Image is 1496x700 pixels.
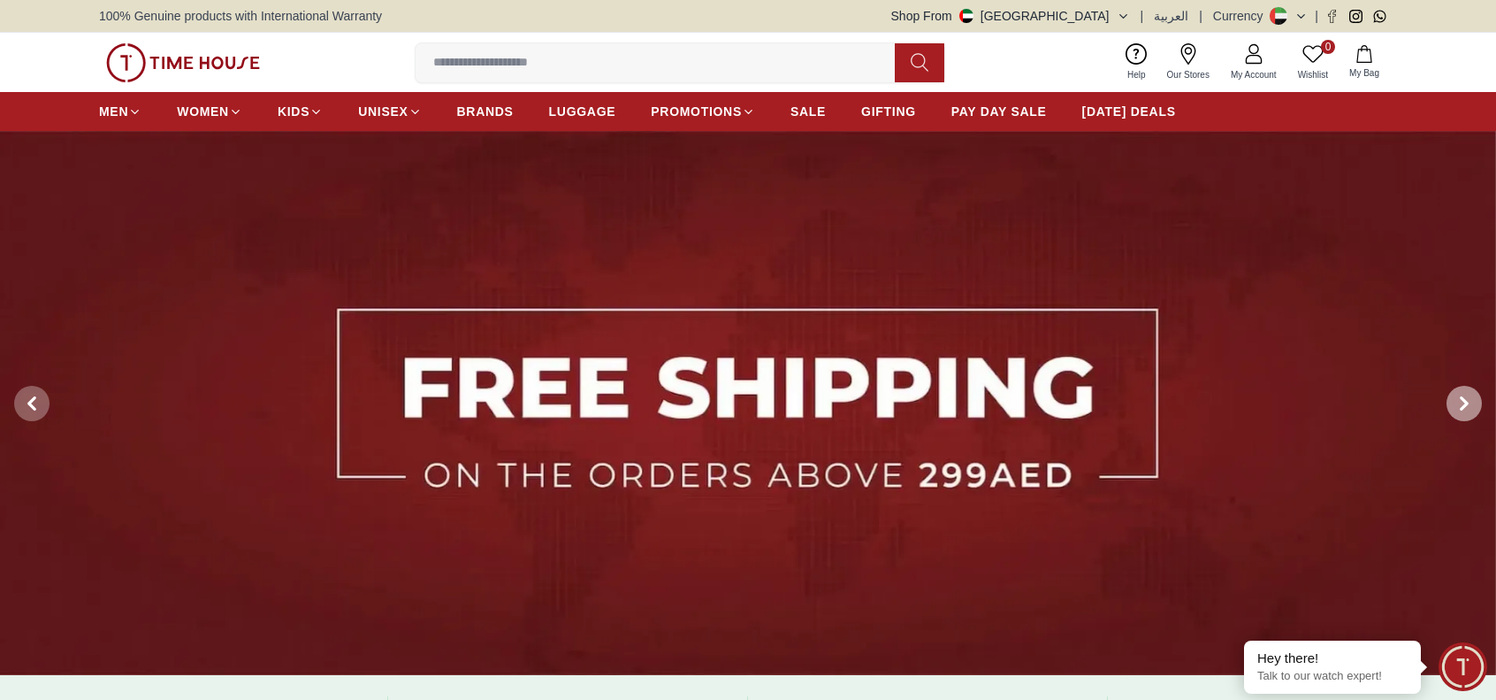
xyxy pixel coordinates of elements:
a: [DATE] DEALS [1082,96,1176,127]
a: UNISEX [358,96,421,127]
button: العربية [1154,7,1188,25]
a: SALE [790,96,826,127]
span: 100% Genuine products with International Warranty [99,7,382,25]
span: 0 [1321,40,1335,54]
span: My Bag [1342,66,1386,80]
button: Shop From[GEOGRAPHIC_DATA] [891,7,1130,25]
a: WOMEN [177,96,242,127]
div: Currency [1213,7,1271,25]
span: Help [1120,68,1153,81]
span: LUGGAGE [549,103,616,120]
div: Hey there! [1257,650,1408,667]
div: Chat Widget [1439,642,1487,691]
a: Instagram [1349,10,1362,23]
span: PROMOTIONS [651,103,742,120]
span: Our Stores [1160,68,1217,81]
span: SALE [790,103,826,120]
a: KIDS [278,96,323,127]
span: WOMEN [177,103,229,120]
img: ... [106,43,260,82]
button: My Bag [1339,42,1390,83]
a: Facebook [1325,10,1339,23]
a: 0Wishlist [1287,40,1339,85]
span: KIDS [278,103,309,120]
span: My Account [1224,68,1284,81]
span: PAY DAY SALE [951,103,1047,120]
p: Talk to our watch expert! [1257,669,1408,684]
span: MEN [99,103,128,120]
a: GIFTING [861,96,916,127]
a: BRANDS [457,96,514,127]
a: LUGGAGE [549,96,616,127]
span: UNISEX [358,103,408,120]
a: PROMOTIONS [651,96,755,127]
span: GIFTING [861,103,916,120]
img: United Arab Emirates [959,9,973,23]
span: | [1315,7,1318,25]
a: MEN [99,96,141,127]
a: Whatsapp [1373,10,1386,23]
span: [DATE] DEALS [1082,103,1176,120]
a: PAY DAY SALE [951,96,1047,127]
span: Wishlist [1291,68,1335,81]
a: Our Stores [1156,40,1220,85]
span: | [1141,7,1144,25]
span: BRANDS [457,103,514,120]
a: Help [1117,40,1156,85]
span: | [1199,7,1202,25]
